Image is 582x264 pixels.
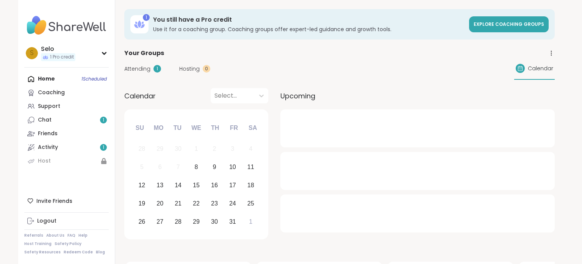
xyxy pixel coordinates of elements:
[242,195,259,212] div: Choose Saturday, October 25th, 2025
[211,217,218,227] div: 30
[469,16,549,32] a: Explore Coaching Groups
[156,144,163,154] div: 29
[188,195,205,212] div: Choose Wednesday, October 22nd, 2025
[188,120,205,136] div: We
[153,65,161,73] div: 1
[242,177,259,194] div: Choose Saturday, October 18th, 2025
[152,159,168,175] div: Not available Monday, October 6th, 2025
[156,198,163,209] div: 20
[153,25,465,33] h3: Use it for a coaching group. Coaching groups offer expert-led guidance and growth tools.
[67,233,75,238] a: FAQ
[134,195,150,212] div: Choose Sunday, October 19th, 2025
[175,144,181,154] div: 30
[247,180,254,190] div: 18
[225,120,242,136] div: Fr
[207,159,223,175] div: Choose Thursday, October 9th, 2025
[138,198,145,209] div: 19
[474,21,544,27] span: Explore Coaching Groups
[38,144,58,151] div: Activity
[103,144,104,151] span: 1
[134,159,150,175] div: Not available Sunday, October 5th, 2025
[41,45,75,53] div: Selo
[170,159,186,175] div: Not available Tuesday, October 7th, 2025
[24,241,52,247] a: Host Training
[247,162,254,172] div: 11
[170,213,186,230] div: Choose Tuesday, October 28th, 2025
[24,12,109,39] img: ShareWell Nav Logo
[211,198,218,209] div: 23
[188,213,205,230] div: Choose Wednesday, October 29th, 2025
[152,195,168,212] div: Choose Monday, October 20th, 2025
[38,130,58,138] div: Friends
[224,159,241,175] div: Choose Friday, October 10th, 2025
[138,144,145,154] div: 28
[169,120,186,136] div: Tu
[156,217,163,227] div: 27
[124,49,164,58] span: Your Groups
[207,120,224,136] div: Th
[138,180,145,190] div: 12
[170,141,186,157] div: Not available Tuesday, September 30th, 2025
[24,194,109,208] div: Invite Friends
[78,233,88,238] a: Help
[131,120,148,136] div: Su
[229,217,236,227] div: 31
[24,214,109,228] a: Logout
[24,154,109,168] a: Host
[242,213,259,230] div: Choose Saturday, November 1st, 2025
[24,141,109,154] a: Activity1
[249,217,252,227] div: 1
[134,177,150,194] div: Choose Sunday, October 12th, 2025
[207,141,223,157] div: Not available Thursday, October 2nd, 2025
[193,198,200,209] div: 22
[231,144,234,154] div: 3
[134,213,150,230] div: Choose Sunday, October 26th, 2025
[152,177,168,194] div: Choose Monday, October 13th, 2025
[211,180,218,190] div: 16
[249,144,252,154] div: 4
[213,144,216,154] div: 2
[188,141,205,157] div: Not available Wednesday, October 1st, 2025
[207,177,223,194] div: Choose Thursday, October 16th, 2025
[38,157,51,165] div: Host
[229,162,236,172] div: 10
[175,180,181,190] div: 14
[203,65,210,73] div: 0
[24,100,109,113] a: Support
[55,241,81,247] a: Safety Policy
[30,48,34,58] span: S
[170,177,186,194] div: Choose Tuesday, October 14th, 2025
[244,120,261,136] div: Sa
[188,177,205,194] div: Choose Wednesday, October 15th, 2025
[179,65,200,73] span: Hosting
[24,233,43,238] a: Referrals
[153,16,465,24] h3: You still have a Pro credit
[224,195,241,212] div: Choose Friday, October 24th, 2025
[133,140,260,231] div: month 2025-10
[207,195,223,212] div: Choose Thursday, October 23rd, 2025
[24,113,109,127] a: Chat1
[229,180,236,190] div: 17
[140,162,144,172] div: 5
[124,65,150,73] span: Attending
[24,127,109,141] a: Friends
[50,54,74,60] span: 1 Pro credit
[193,217,200,227] div: 29
[188,159,205,175] div: Choose Wednesday, October 8th, 2025
[38,116,52,124] div: Chat
[175,217,181,227] div: 28
[242,159,259,175] div: Choose Saturday, October 11th, 2025
[152,141,168,157] div: Not available Monday, September 29th, 2025
[46,233,64,238] a: About Us
[224,213,241,230] div: Choose Friday, October 31st, 2025
[96,250,105,255] a: Blog
[143,14,150,21] div: 1
[152,213,168,230] div: Choose Monday, October 27th, 2025
[195,162,198,172] div: 8
[195,144,198,154] div: 1
[170,195,186,212] div: Choose Tuesday, October 21st, 2025
[156,180,163,190] div: 13
[158,162,162,172] div: 6
[177,162,180,172] div: 7
[193,180,200,190] div: 15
